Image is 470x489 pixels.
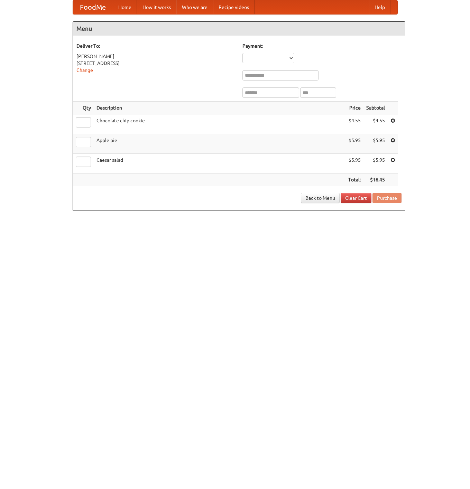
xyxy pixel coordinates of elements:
[73,102,94,114] th: Qty
[341,193,371,203] a: Clear Cart
[345,173,363,186] th: Total:
[73,22,405,36] h4: Menu
[363,134,388,154] td: $5.95
[76,67,93,73] a: Change
[94,134,345,154] td: Apple pie
[345,134,363,154] td: $5.95
[345,154,363,173] td: $5.95
[76,43,236,49] h5: Deliver To:
[113,0,137,14] a: Home
[369,0,390,14] a: Help
[363,154,388,173] td: $5.95
[363,102,388,114] th: Subtotal
[76,53,236,60] div: [PERSON_NAME]
[345,102,363,114] th: Price
[242,43,402,49] h5: Payment:
[76,60,236,67] div: [STREET_ADDRESS]
[73,0,113,14] a: FoodMe
[213,0,255,14] a: Recipe videos
[94,154,345,173] td: Caesar salad
[94,102,345,114] th: Description
[137,0,176,14] a: How it works
[301,193,340,203] a: Back to Menu
[372,193,402,203] button: Purchase
[363,114,388,134] td: $4.55
[176,0,213,14] a: Who we are
[363,173,388,186] th: $16.45
[345,114,363,134] td: $4.55
[94,114,345,134] td: Chocolate chip cookie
